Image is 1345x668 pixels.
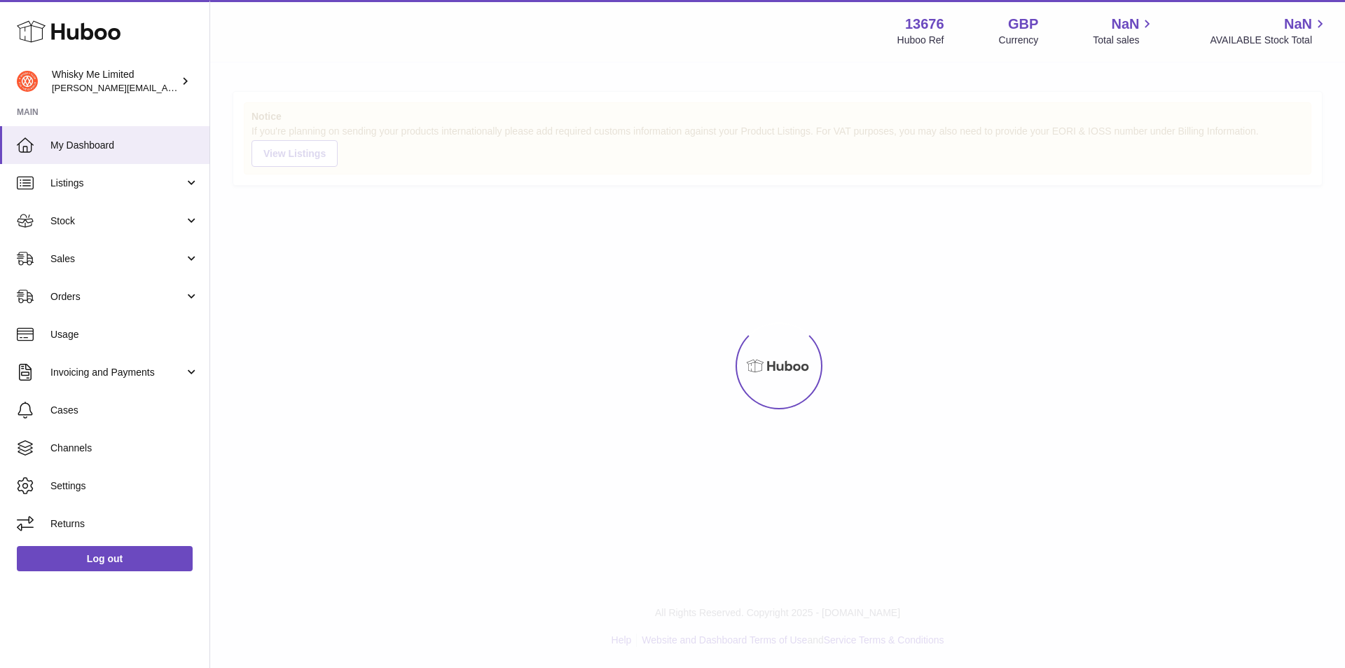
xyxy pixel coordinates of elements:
[50,479,199,493] span: Settings
[1210,34,1328,47] span: AVAILABLE Stock Total
[1284,15,1312,34] span: NaN
[50,290,184,304] span: Orders
[50,404,199,417] span: Cases
[1111,15,1139,34] span: NaN
[50,517,199,531] span: Returns
[50,177,184,190] span: Listings
[1008,15,1038,34] strong: GBP
[52,68,178,95] div: Whisky Me Limited
[50,442,199,455] span: Channels
[1093,15,1155,47] a: NaN Total sales
[1093,34,1155,47] span: Total sales
[50,328,199,341] span: Usage
[50,366,184,379] span: Invoicing and Payments
[897,34,944,47] div: Huboo Ref
[999,34,1039,47] div: Currency
[905,15,944,34] strong: 13676
[17,71,38,92] img: frances@whiskyshop.com
[52,82,281,93] span: [PERSON_NAME][EMAIL_ADDRESS][DOMAIN_NAME]
[50,252,184,266] span: Sales
[50,139,199,152] span: My Dashboard
[50,214,184,228] span: Stock
[1210,15,1328,47] a: NaN AVAILABLE Stock Total
[17,546,193,571] a: Log out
